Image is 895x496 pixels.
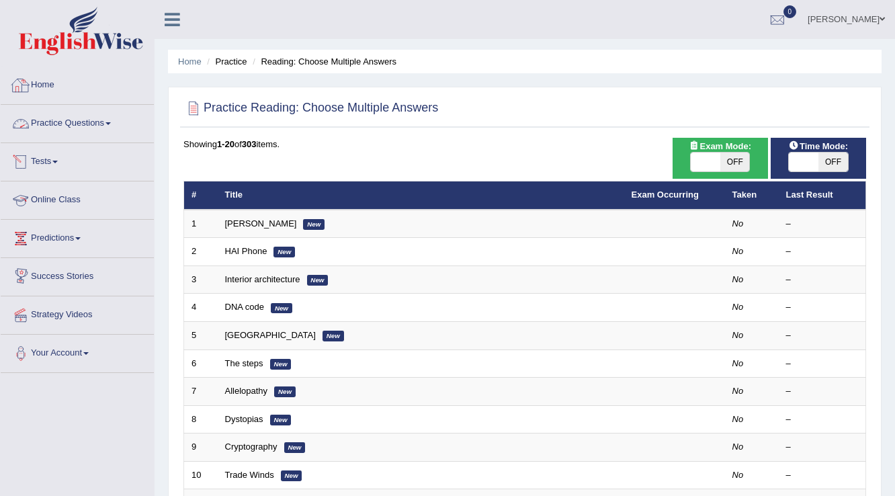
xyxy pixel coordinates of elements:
div: – [786,301,859,314]
a: Interior architecture [225,274,300,284]
div: – [786,274,859,286]
a: Cryptography [225,442,278,452]
em: New [273,247,295,257]
em: No [732,246,744,256]
a: Online Class [1,181,154,215]
div: – [786,413,859,426]
span: OFF [720,153,750,171]
a: Practice Questions [1,105,154,138]
td: 7 [184,378,218,406]
td: 8 [184,405,218,433]
a: Allelopathy [225,386,268,396]
em: New [307,275,329,286]
a: Your Account [1,335,154,368]
em: No [732,274,744,284]
span: Time Mode: [783,139,853,153]
em: No [732,386,744,396]
th: Title [218,181,624,210]
a: Tests [1,143,154,177]
h2: Practice Reading: Choose Multiple Answers [183,98,438,118]
td: 2 [184,238,218,266]
th: Last Result [779,181,866,210]
span: 0 [783,5,797,18]
em: New [271,303,292,314]
td: 5 [184,322,218,350]
td: 9 [184,433,218,462]
td: 1 [184,210,218,238]
b: 1-20 [217,139,235,149]
a: Strategy Videos [1,296,154,330]
div: – [786,385,859,398]
em: No [732,470,744,480]
li: Practice [204,55,247,68]
a: The steps [225,358,263,368]
em: No [732,442,744,452]
a: Home [1,67,154,100]
span: OFF [818,153,848,171]
b: 303 [242,139,257,149]
em: New [284,442,306,453]
div: – [786,329,859,342]
a: Trade Winds [225,470,274,480]
a: Exam Occurring [632,190,699,200]
em: New [303,219,325,230]
div: Showing of items. [183,138,866,151]
a: Predictions [1,220,154,253]
a: Dystopias [225,414,263,424]
td: 3 [184,265,218,294]
div: – [786,218,859,231]
a: [GEOGRAPHIC_DATA] [225,330,316,340]
em: No [732,414,744,424]
div: – [786,358,859,370]
em: No [732,218,744,229]
em: No [732,330,744,340]
li: Reading: Choose Multiple Answers [249,55,396,68]
em: New [270,415,292,425]
td: 6 [184,349,218,378]
a: [PERSON_NAME] [225,218,297,229]
span: Exam Mode: [683,139,756,153]
td: 10 [184,461,218,489]
td: 4 [184,294,218,322]
a: Success Stories [1,258,154,292]
em: New [274,386,296,397]
a: DNA code [225,302,265,312]
th: # [184,181,218,210]
em: New [281,470,302,481]
a: HAI Phone [225,246,267,256]
em: No [732,358,744,368]
div: – [786,441,859,454]
a: Home [178,56,202,67]
div: – [786,469,859,482]
em: New [270,359,292,370]
div: Show exams occurring in exams [673,138,768,179]
em: New [323,331,344,341]
div: – [786,245,859,258]
th: Taken [725,181,779,210]
em: No [732,302,744,312]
